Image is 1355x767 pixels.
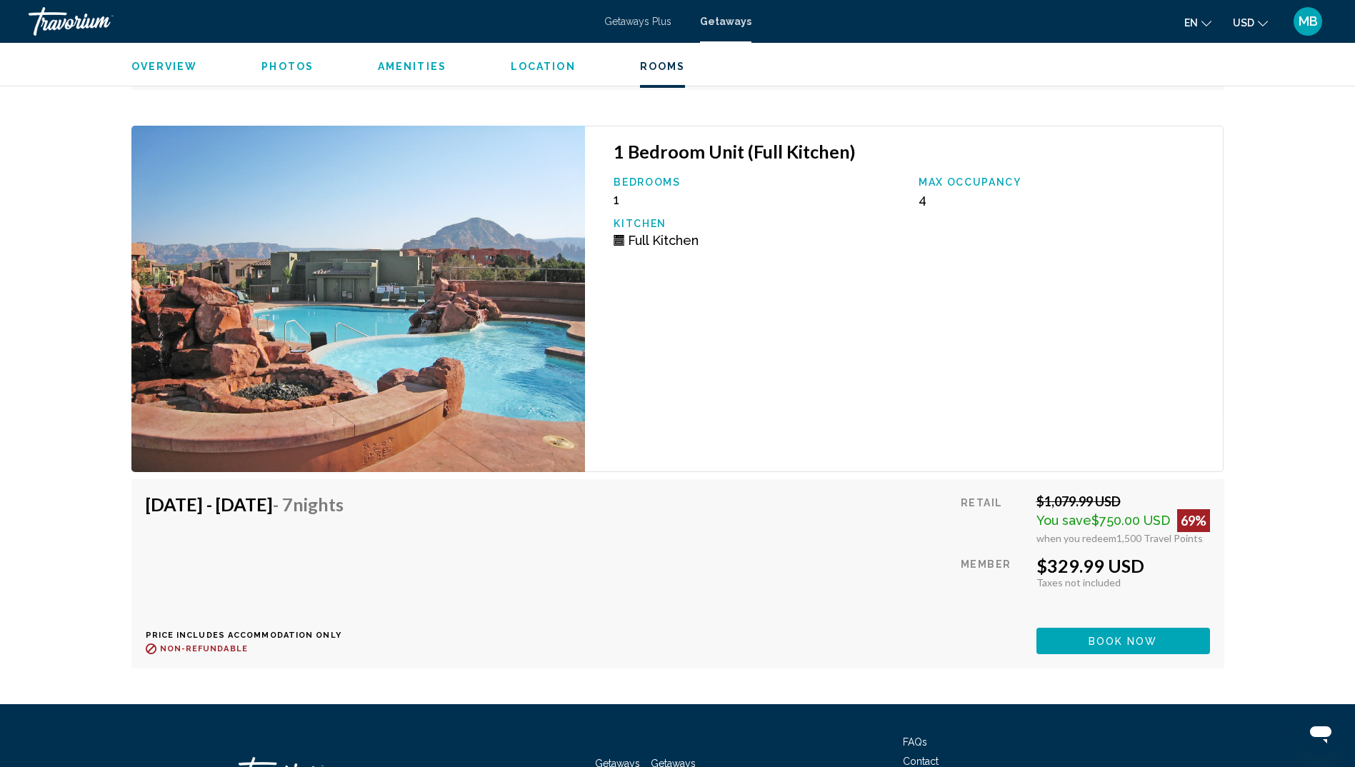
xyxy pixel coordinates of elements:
[700,16,751,27] a: Getaways
[1089,636,1158,647] span: Book now
[1184,17,1198,29] span: en
[131,60,198,73] button: Overview
[614,192,619,207] span: 1
[1233,17,1254,29] span: USD
[511,60,576,73] button: Location
[640,61,686,72] span: Rooms
[961,555,1025,617] div: Member
[1091,513,1170,528] span: $750.00 USD
[1289,6,1326,36] button: User Menu
[640,60,686,73] button: Rooms
[1233,12,1268,33] button: Change currency
[961,493,1025,544] div: Retail
[261,60,314,73] button: Photos
[1036,513,1091,528] span: You save
[919,176,1209,188] p: Max Occupancy
[261,61,314,72] span: Photos
[131,61,198,72] span: Overview
[604,16,671,27] a: Getaways Plus
[1298,710,1344,756] iframe: Button to launch messaging window
[29,7,590,36] a: Travorium
[1036,576,1121,588] span: Taxes not included
[1177,509,1210,532] div: 69%
[614,218,904,229] p: Kitchen
[903,756,939,767] a: Contact
[919,192,926,207] span: 4
[378,60,446,73] button: Amenities
[378,61,446,72] span: Amenities
[160,644,248,653] span: Non-refundable
[614,176,904,188] p: Bedrooms
[146,631,354,640] p: Price includes accommodation only
[131,126,586,471] img: 4038O01X.jpg
[1036,628,1210,654] button: Book now
[1116,532,1203,544] span: 1,500 Travel Points
[1036,532,1116,544] span: when you redeem
[273,493,344,515] span: - 7
[511,61,576,72] span: Location
[614,141,1209,162] h3: 1 Bedroom Unit (Full Kitchen)
[146,493,344,515] h4: [DATE] - [DATE]
[1299,14,1318,29] span: MB
[1036,493,1210,509] div: $1,079.99 USD
[1036,555,1210,576] div: $329.99 USD
[293,493,344,515] span: Nights
[1184,12,1211,33] button: Change language
[903,736,927,748] a: FAQs
[628,233,699,248] span: Full Kitchen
